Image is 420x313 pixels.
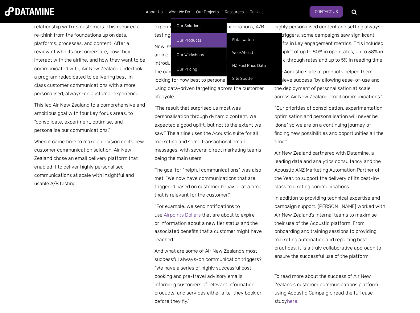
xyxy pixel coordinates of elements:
a: Resources [222,4,247,20]
a: WeekAhead [227,46,282,59]
img: logo_orange.svg [10,10,15,15]
p: “For example, we send notifications to use that are about to expire — or information about a new ... [154,202,266,244]
div: Domain Overview [23,36,55,40]
p: The Acoustic suite of products helped them achieve success “by allowing ease-of-use and the deplo... [274,67,386,101]
a: Our Projects [193,4,222,20]
p: This led Air New Zealand to a comprehensive and ambitious goal with four key focus areas: to “con... [34,101,146,134]
div: Domain: [DOMAIN_NAME] [16,16,68,21]
a: Airpoints Dollars [164,212,201,218]
span: s [55,127,57,133]
img: tab_domain_overview_orange.svg [17,36,22,41]
p: Along with the ability to quickly deploy new, highly personali ed content and setting always-on t... [274,14,386,64]
span: To read more about the success of Air New Zealand's customer communications platform using Acoust... [274,274,378,305]
p: Now, sending communications is easy, but the airline doesn’t just set it and forget it. The team ... [154,42,266,101]
a: Our Workshops [171,47,227,62]
a: Our Solutions [171,18,227,33]
a: About Us [143,4,166,20]
p: “The result that surprised us most was personalisation through dynamic content. We expected a goo... [154,104,266,162]
a: Retailwatch [227,33,282,46]
a: What We Do [166,4,193,20]
div: v 4.0.25 [17,10,30,15]
a: Site Spotter [227,72,282,85]
a: Contact Us [310,6,343,18]
p: The goal for “helpful communications” was also met. “We now have communications that are triggere... [154,166,266,199]
p: With , Air New Zealand began experimenting with helpful communications, A/B testing, and always-o... [154,14,266,39]
div: Keywords by Traffic [68,36,104,40]
a: Join Us [247,4,266,20]
p: “Our priorities of consolidation, experimentation, optimisation and personalisation will never be... [274,104,386,146]
img: website_grey.svg [10,16,15,21]
span: s [55,91,57,96]
a: NZ Fuel Price Data [227,59,282,72]
span: s [310,24,312,30]
span: s [107,119,109,125]
p: And what are some of Air New Zealand’s most successful always-on communication triggers? “We have... [154,247,266,306]
p: In addition to providing technical expertise and campaign support, [PERSON_NAME] worked with Air ... [274,194,386,269]
img: tab_keywords_by_traffic_grey.svg [61,36,66,41]
a: Our Products [171,33,227,47]
a: here [287,299,297,304]
img: Datamine [5,7,54,16]
p: wanted a closer relationship with its customers. This required a re-think from the foundations up... [34,14,146,98]
p: When it came time to make a decision on its new customer communication solution, Air New Zealand ... [34,137,146,188]
p: Air New Zealand partnered with Datamine, a leading data and analytics consultancy and the Acousti... [274,149,386,191]
a: Our Pricing [171,62,227,76]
